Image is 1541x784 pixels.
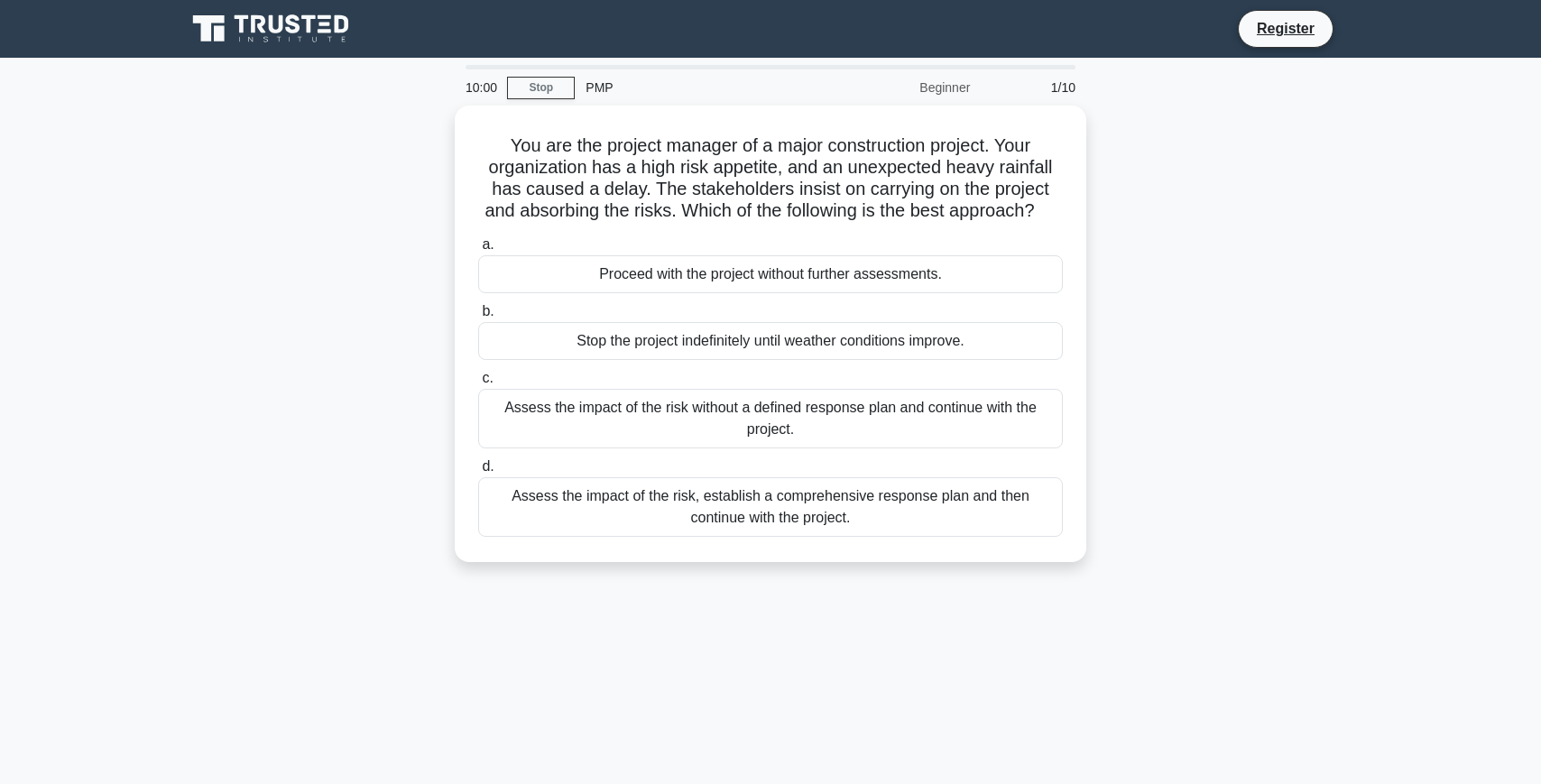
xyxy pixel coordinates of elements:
[476,134,1065,223] h5: You are the project manager of a major construction project. Your organization has a high risk ap...
[482,370,493,385] span: c.
[575,69,823,106] div: PMP
[478,389,1063,448] div: Assess the impact of the risk without a defined response plan and continue with the project.
[981,69,1086,106] div: 1/10
[478,322,1063,360] div: Stop the project indefinitely until weather conditions improve.
[482,236,494,252] span: a.
[1246,17,1325,40] a: Register
[482,458,494,474] span: d.
[455,69,507,106] div: 10:00
[482,303,494,318] span: b.
[823,69,981,106] div: Beginner
[478,477,1063,537] div: Assess the impact of the risk, establish a comprehensive response plan and then continue with the...
[507,77,575,99] a: Stop
[478,255,1063,293] div: Proceed with the project without further assessments.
